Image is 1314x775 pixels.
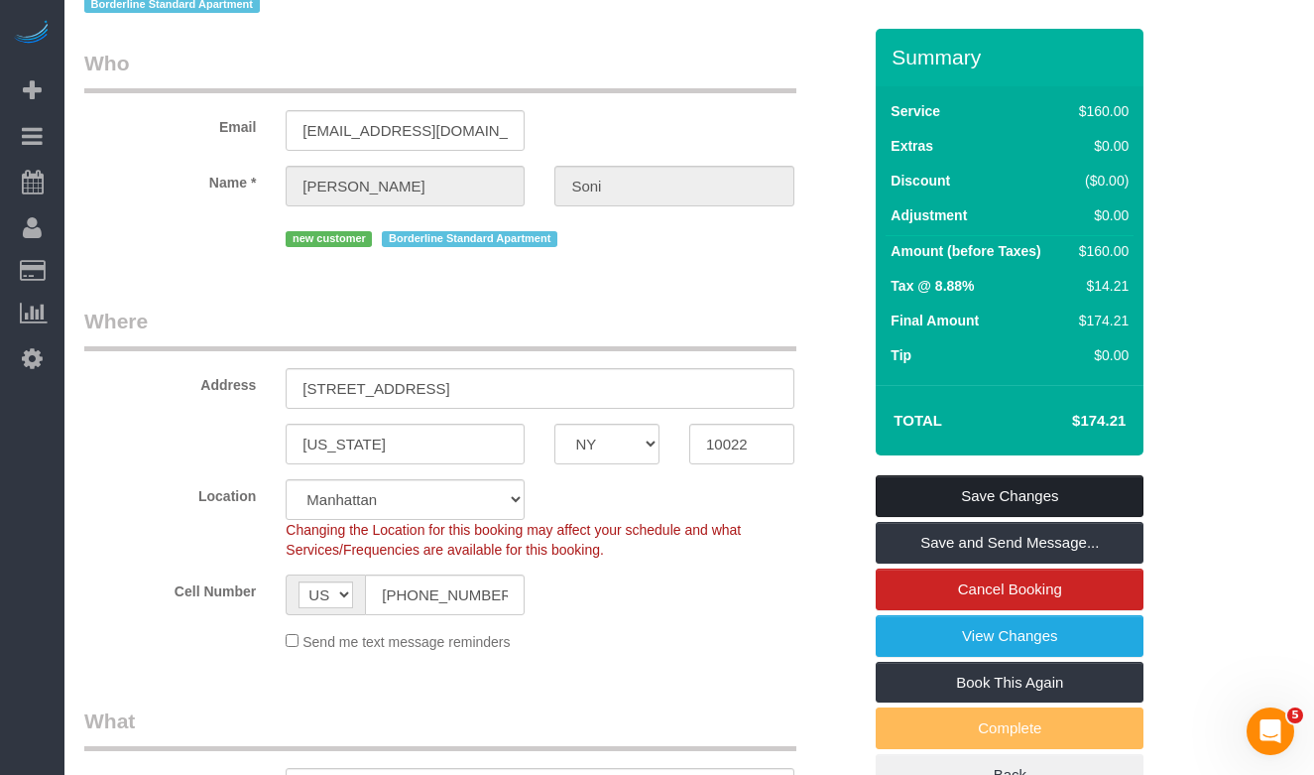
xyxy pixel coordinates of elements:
div: $0.00 [1071,345,1129,365]
label: Location [69,479,271,506]
div: $0.00 [1071,205,1129,225]
a: Save Changes [876,475,1143,517]
legend: What [84,707,796,751]
label: Service [891,101,940,121]
input: Cell Number [365,575,525,615]
h4: $174.21 [1013,413,1126,430]
div: $174.21 [1071,311,1129,330]
label: Name * [69,166,271,193]
legend: Who [84,49,796,93]
div: $160.00 [1071,101,1129,121]
input: City [286,424,525,464]
input: Zip Code [689,424,794,464]
div: ($0.00) [1071,171,1129,191]
input: Email [286,110,525,151]
legend: Where [84,307,796,351]
label: Tip [891,345,911,365]
span: 5 [1287,708,1303,723]
label: Adjustment [891,205,967,225]
span: Borderline Standard Apartment [382,231,557,247]
div: $160.00 [1071,241,1129,261]
a: Save and Send Message... [876,522,1143,564]
h3: Summary [892,46,1134,68]
img: Automaid Logo [12,20,52,48]
div: $14.21 [1071,276,1129,296]
label: Address [69,368,271,395]
input: Last Name [554,166,793,206]
label: Email [69,110,271,137]
span: Send me text message reminders [302,634,510,650]
div: $0.00 [1071,136,1129,156]
label: Amount (before Taxes) [891,241,1040,261]
label: Final Amount [891,311,979,330]
input: First Name [286,166,525,206]
strong: Total [894,412,942,429]
label: Cell Number [69,575,271,601]
label: Discount [891,171,950,191]
span: Changing the Location for this booking may affect your schedule and what Services/Frequencies are... [286,522,741,558]
a: View Changes [876,615,1143,657]
a: Book This Again [876,662,1143,704]
span: new customer [286,231,372,247]
iframe: Intercom live chat [1247,708,1294,755]
a: Cancel Booking [876,569,1143,610]
label: Tax @ 8.88% [891,276,974,296]
label: Extras [891,136,933,156]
